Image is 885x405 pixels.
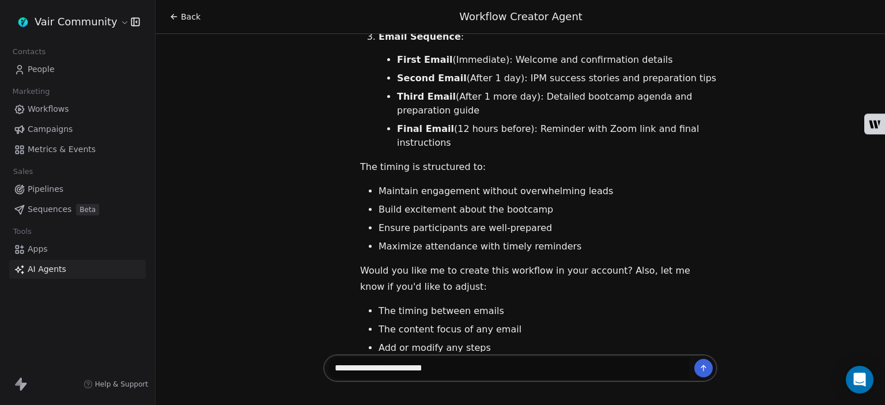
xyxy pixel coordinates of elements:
strong: First Email [397,54,452,65]
a: People [9,60,146,79]
strong: Second Email [397,73,467,84]
span: AI Agents [28,263,66,275]
span: Contacts [7,43,51,60]
span: Campaigns [28,123,73,135]
span: Sequences [28,203,71,215]
li: : [379,30,717,150]
a: Metrics & Events [9,140,146,159]
li: (After 1 day): IPM success stories and preparation tips [397,71,717,85]
span: Metrics & Events [28,143,96,156]
strong: Final Email [397,123,454,134]
a: Campaigns [9,120,146,139]
span: Tools [8,223,36,240]
a: Workflows [9,100,146,119]
a: Help & Support [84,380,148,389]
div: Open Intercom Messenger [846,366,873,393]
li: (After 1 more day): Detailed bootcamp agenda and preparation guide [397,90,717,118]
span: Marketing [7,83,55,100]
li: Maximize attendance with timely reminders [379,240,717,253]
li: The content focus of any email [379,323,717,336]
span: Workflow Creator Agent [459,10,583,22]
strong: Email Sequence [379,31,461,42]
span: Sales [8,163,38,180]
li: Maintain engagement without overwhelming leads [379,184,717,198]
li: Ensure participants are well-prepared [379,221,717,235]
p: Would you like me to create this workflow in your account? Also, let me know if you'd like to adj... [360,263,717,295]
span: Pipelines [28,183,63,195]
span: Back [181,11,201,22]
span: Help & Support [95,380,148,389]
span: Vair Community [35,14,118,29]
a: Apps [9,240,146,259]
li: The timing between emails [379,304,717,318]
li: (12 hours before): Reminder with Zoom link and final instructions [397,122,717,150]
img: VAIR%20LOGO%20PNG%20-%20Copy.png [16,15,30,29]
li: Build excitement about the bootcamp [379,203,717,217]
p: The timing is structured to: [360,159,717,175]
a: AI Agents [9,260,146,279]
strong: Third Email [397,91,456,102]
span: People [28,63,55,75]
span: Beta [76,204,99,215]
a: Pipelines [9,180,146,199]
li: Add or modify any steps [379,341,717,355]
button: Vair Community [14,12,123,32]
a: SequencesBeta [9,200,146,219]
span: Apps [28,243,48,255]
li: (Immediate): Welcome and confirmation details [397,53,717,67]
span: Workflows [28,103,69,115]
